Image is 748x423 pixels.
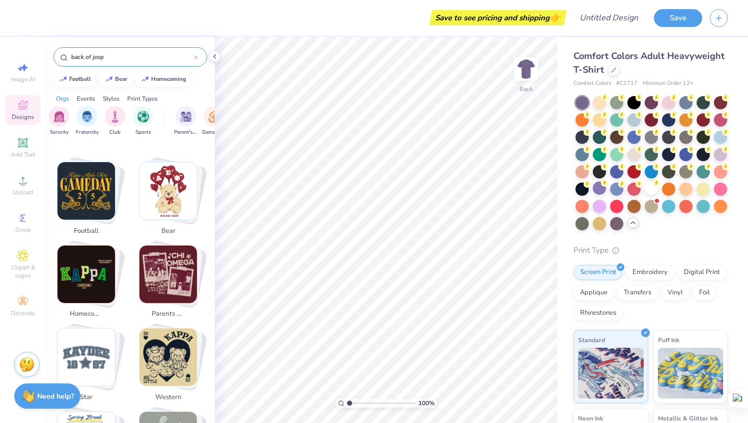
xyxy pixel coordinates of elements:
button: filter button [202,106,225,136]
span: football [70,226,103,236]
button: football [53,72,96,87]
div: bear [115,76,127,82]
button: filter button [105,106,125,136]
div: Save to see pricing and shipping [432,10,564,25]
img: parents weekend [139,246,197,303]
img: Game Day Image [208,111,220,123]
img: Standard [578,348,644,399]
img: homecoming [57,246,115,303]
button: Stack Card Button football [51,162,128,240]
div: Vinyl [661,285,689,300]
img: star [57,328,115,386]
span: parents weekend [152,309,185,319]
button: filter button [76,106,99,136]
span: Sports [135,129,151,136]
button: Stack Card Button western [133,328,210,406]
div: Back [520,84,533,94]
span: Fraternity [76,129,99,136]
button: bear [99,72,132,87]
button: Stack Card Button parents weekend [133,245,210,323]
button: filter button [133,106,153,136]
span: western [152,392,185,403]
div: filter for Sports [133,106,153,136]
img: bear [139,162,197,220]
div: Events [77,94,95,103]
span: Decorate [11,309,35,317]
button: Save [654,9,702,27]
div: Rhinestones [573,306,623,321]
span: Game Day [202,129,225,136]
span: Standard [578,335,605,345]
img: Parent's Weekend Image [180,111,192,123]
img: Club Image [109,111,121,123]
span: Sorority [50,129,69,136]
span: Parent's Weekend [174,129,197,136]
div: filter for Club [105,106,125,136]
img: football [57,162,115,220]
span: Upload [13,188,33,196]
div: Applique [573,285,614,300]
span: Minimum Order: 12 + [643,79,694,88]
span: Club [109,129,121,136]
input: Try "Alpha" [70,52,194,62]
div: Screen Print [573,265,623,280]
span: Comfort Colors Adult Heavyweight T-Shirt [573,50,725,76]
div: Transfers [617,285,658,300]
div: football [69,76,91,82]
div: filter for Sorority [49,106,69,136]
button: Stack Card Button star [51,328,128,406]
img: trend_line.gif [59,76,67,82]
div: Foil [693,285,716,300]
input: Untitled Design [571,8,646,28]
button: Stack Card Button bear [133,162,210,240]
div: homecoming [151,76,186,82]
span: Add Text [11,150,35,159]
img: Sorority Image [53,111,65,123]
img: trend_line.gif [141,76,149,82]
span: 100 % [418,399,435,408]
strong: Need help? [37,391,74,401]
img: Puff Ink [658,348,724,399]
span: Comfort Colors [573,79,611,88]
img: Back [516,59,536,79]
img: trend_line.gif [105,76,113,82]
button: filter button [174,106,197,136]
span: star [70,392,103,403]
div: Print Type [573,245,728,256]
img: Fraternity Image [81,111,93,123]
div: filter for Game Day [202,106,225,136]
span: # C1717 [616,79,638,88]
span: Designs [12,113,34,121]
img: Sports Image [137,111,149,123]
button: Stack Card Button homecoming [51,245,128,323]
span: Greek [15,226,31,234]
button: homecoming [135,72,191,87]
span: bear [152,226,185,236]
span: Puff Ink [658,335,679,345]
div: Embroidery [626,265,674,280]
span: 👉 [550,11,561,23]
div: Digital Print [677,265,727,280]
div: Print Types [127,94,158,103]
img: western [139,328,197,386]
span: Clipart & logos [5,263,41,280]
button: filter button [49,106,69,136]
div: filter for Fraternity [76,106,99,136]
span: Image AI [11,75,35,83]
div: filter for Parent's Weekend [174,106,197,136]
div: Styles [103,94,120,103]
div: Orgs [56,94,69,103]
span: homecoming [70,309,103,319]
